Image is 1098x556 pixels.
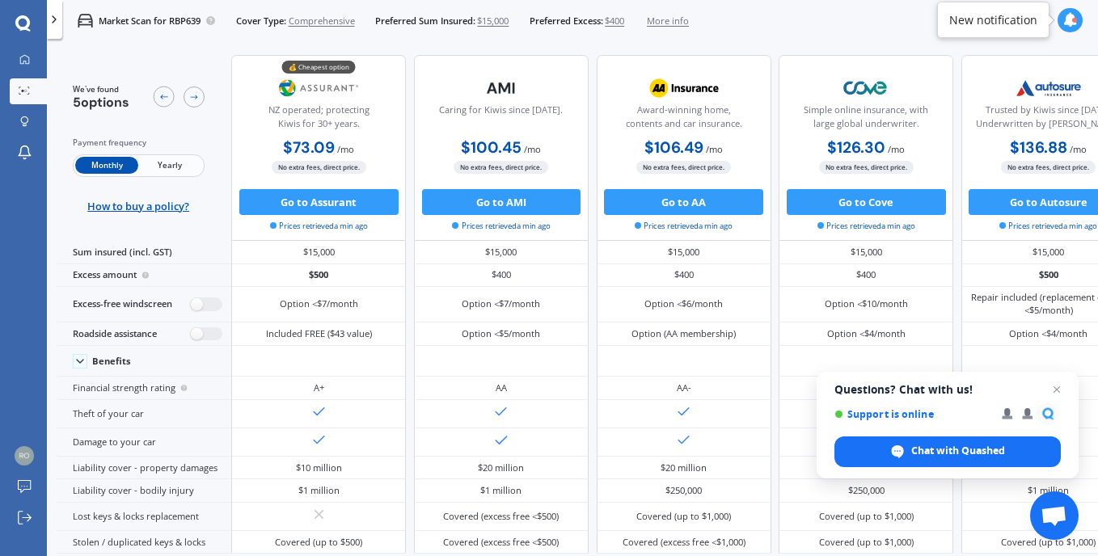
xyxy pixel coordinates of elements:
[337,143,354,155] span: / mo
[607,103,759,136] div: Award-winning home, contents and car insurance.
[1070,143,1087,155] span: / mo
[677,381,691,394] div: AA-
[272,161,366,173] span: No extra fees, direct price.
[57,377,231,399] div: Financial strength rating
[1006,72,1092,104] img: Autosure.webp
[496,381,507,394] div: AA
[443,536,559,549] div: Covered (excess free <$500)
[605,15,624,27] span: $400
[631,327,736,340] div: Option (AA membership)
[834,408,990,420] span: Support is online
[296,461,342,474] div: $10 million
[92,356,131,367] div: Benefits
[819,510,914,523] div: Covered (up to $1,000)
[480,484,522,497] div: $1 million
[75,157,138,174] span: Monthly
[636,510,731,523] div: Covered (up to $1,000)
[99,15,201,27] p: Market Scan for RBP639
[827,327,906,340] div: Option <$4/month
[819,536,914,549] div: Covered (up to $1,000)
[530,15,603,27] span: Preferred Excess:
[289,15,355,27] span: Comprehensive
[280,297,358,310] div: Option <$7/month
[452,221,550,232] span: Prices retrieved a min ago
[458,72,544,104] img: AMI-text-1.webp
[623,536,745,549] div: Covered (excess free <$1,000)
[888,143,905,155] span: / mo
[231,264,406,287] div: $500
[439,103,563,136] div: Caring for Kiwis since [DATE].
[73,84,129,95] span: We've found
[57,503,231,531] div: Lost keys & locks replacement
[1001,161,1096,173] span: No extra fees, direct price.
[665,484,702,497] div: $250,000
[834,383,1061,396] span: Questions? Chat with us!
[243,103,395,136] div: NZ operated; protecting Kiwis for 30+ years.
[239,189,399,215] button: Go to Assurant
[834,436,1061,467] div: Chat with Quashed
[779,241,953,263] div: $15,000
[661,461,707,474] div: $20 million
[57,241,231,263] div: Sum insured (incl. GST)
[461,137,522,158] b: $100.45
[73,94,129,111] span: 5 options
[277,72,362,104] img: Assurant.png
[57,322,231,346] div: Roadside assistance
[635,221,733,232] span: Prices retrieved a min ago
[275,536,362,549] div: Covered (up to $500)
[478,461,524,474] div: $20 million
[706,143,723,155] span: / mo
[57,400,231,428] div: Theft of your car
[283,137,335,158] b: $73.09
[236,15,286,27] span: Cover Type:
[827,137,885,158] b: $126.30
[817,221,915,232] span: Prices retrieved a min ago
[999,221,1097,232] span: Prices retrieved a min ago
[270,221,368,232] span: Prices retrieved a min ago
[1030,491,1079,540] div: Open chat
[266,327,372,340] div: Included FREE ($43 value)
[375,15,475,27] span: Preferred Sum Insured:
[636,161,731,173] span: No extra fees, direct price.
[911,444,1005,458] span: Chat with Quashed
[1028,484,1069,497] div: $1 million
[443,510,559,523] div: Covered (excess free <$500)
[414,241,589,263] div: $15,000
[1010,137,1067,158] b: $136.88
[462,327,540,340] div: Option <$5/month
[414,264,589,287] div: $400
[422,189,581,215] button: Go to AMI
[231,241,406,263] div: $15,000
[644,297,723,310] div: Option <$6/month
[604,189,763,215] button: Go to AA
[787,189,946,215] button: Go to Cove
[454,161,548,173] span: No extra fees, direct price.
[823,72,909,104] img: Cove.webp
[57,457,231,479] div: Liability cover - property damages
[314,381,324,394] div: A+
[644,137,703,158] b: $106.49
[73,137,205,150] div: Payment frequency
[1001,536,1096,549] div: Covered (up to $1,000)
[819,161,914,173] span: No extra fees, direct price.
[790,103,942,136] div: Simple online insurance, with large global underwriter.
[57,264,231,287] div: Excess amount
[15,446,34,465] img: 12293bd0ca9c1d29a7a52c30867cab67
[78,13,93,28] img: car.f15378c7a67c060ca3f3.svg
[597,241,771,263] div: $15,000
[848,484,885,497] div: $250,000
[282,61,356,74] div: 💰 Cheapest option
[57,287,231,322] div: Excess-free windscreen
[949,12,1037,28] div: New notification
[524,143,541,155] span: / mo
[641,72,727,104] img: AA.webp
[477,15,509,27] span: $15,000
[57,531,231,554] div: Stolen / duplicated keys & locks
[597,264,771,287] div: $400
[825,297,908,310] div: Option <$10/month
[57,428,231,457] div: Damage to your car
[462,297,540,310] div: Option <$7/month
[647,15,689,27] span: More info
[87,200,189,213] span: How to buy a policy?
[1047,380,1066,399] span: Close chat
